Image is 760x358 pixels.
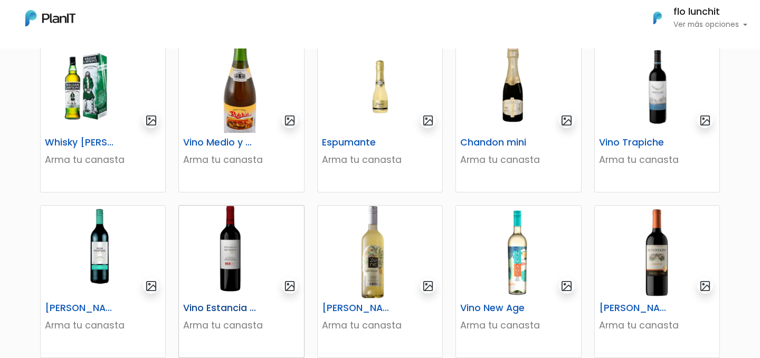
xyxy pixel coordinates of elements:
h6: Whisky [PERSON_NAME] [39,137,125,148]
img: gallery-light [699,114,711,127]
a: gallery-light Vino Trapiche Arma tu canasta [594,40,720,192]
img: thumb_WhatsApp_Image_2023-10-25_at_12.21.26__1_-PhotoRoom.png [318,40,442,133]
a: gallery-light Chandon mini Arma tu canasta [455,40,581,192]
img: thumb_WhatsApp_Image_2023-10-25_at_12.21.24__2_-PhotoRoom.png [595,206,719,298]
p: Ver más opciones [673,21,747,28]
h6: Chandon mini [454,137,540,148]
p: Arma tu canasta [322,318,438,332]
img: gallery-light [145,114,157,127]
img: thumb_Captura_de_pantalla_2024-11-06_174743.png [179,40,303,133]
a: gallery-light Espumante Arma tu canasta [317,40,443,192]
img: thumb_WhatsApp_Image_2023-10-25_at_12.21.25__3_-PhotoRoom.png [595,40,719,133]
h6: flo lunchit [673,7,747,17]
img: gallery-light [560,114,573,127]
h6: Vino New Age [454,303,540,314]
img: PlanIt Logo [25,10,75,26]
img: gallery-light [422,114,434,127]
img: PlanIt Logo [646,6,669,30]
h6: Vino Trapiche [593,137,679,148]
p: Arma tu canasta [183,153,299,167]
img: gallery-light [699,280,711,292]
a: gallery-light [PERSON_NAME] Arma tu canasta [317,205,443,358]
img: gallery-light [560,280,573,292]
img: thumb_WhatsApp_Image_2023-10-25_at_12.21.24__3_-PhotoRoom.png [456,206,581,298]
img: gallery-light [422,280,434,292]
a: gallery-light Vino Estancia [PERSON_NAME] Arma tu canasta [178,205,304,358]
img: thumb_WhatsApp_Image_2023-10-25_at_12.21.25__2_-PhotoRoom.png [41,206,165,298]
img: thumb_WhatsApp_Image_2023-10-25_at_12.21.27-PhotoRoom.png [41,40,165,133]
img: gallery-light [284,280,296,292]
div: ¿Necesitás ayuda? [54,10,152,31]
p: Arma tu canasta [599,153,715,167]
h6: [PERSON_NAME] [316,303,402,314]
h6: [PERSON_NAME] y toro [593,303,679,314]
p: Arma tu canasta [45,318,161,332]
img: gallery-light [284,114,296,127]
img: thumb_WhatsApp_Image_2023-10-25_at_12.21.25-PhotoRoom.png [318,206,442,298]
p: Arma tu canasta [599,318,715,332]
a: gallery-light [PERSON_NAME] y toro Arma tu canasta [594,205,720,358]
h6: Vino Medio y Medio [PERSON_NAME] [177,137,263,148]
a: gallery-light [PERSON_NAME] Arma tu canasta [40,205,166,358]
p: Arma tu canasta [45,153,161,167]
p: Arma tu canasta [460,318,576,332]
a: gallery-light Vino New Age Arma tu canasta [455,205,581,358]
h6: [PERSON_NAME] [39,303,125,314]
p: Arma tu canasta [322,153,438,167]
p: Arma tu canasta [183,318,299,332]
a: gallery-light Vino Medio y Medio [PERSON_NAME] Arma tu canasta [178,40,304,192]
img: thumb_WhatsApp_Image_2023-10-25_at_12.21.25__1_-PhotoRoom.png [179,206,303,298]
a: gallery-light Whisky [PERSON_NAME] Arma tu canasta [40,40,166,192]
img: gallery-light [145,280,157,292]
p: Arma tu canasta [460,153,576,167]
button: PlanIt Logo flo lunchit Ver más opciones [640,4,747,32]
h6: Vino Estancia [PERSON_NAME] [177,303,263,314]
h6: Espumante [316,137,402,148]
img: thumb_WhatsApp_Image_2023-10-25_at_12.21.26-PhotoRoom.png [456,40,581,133]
